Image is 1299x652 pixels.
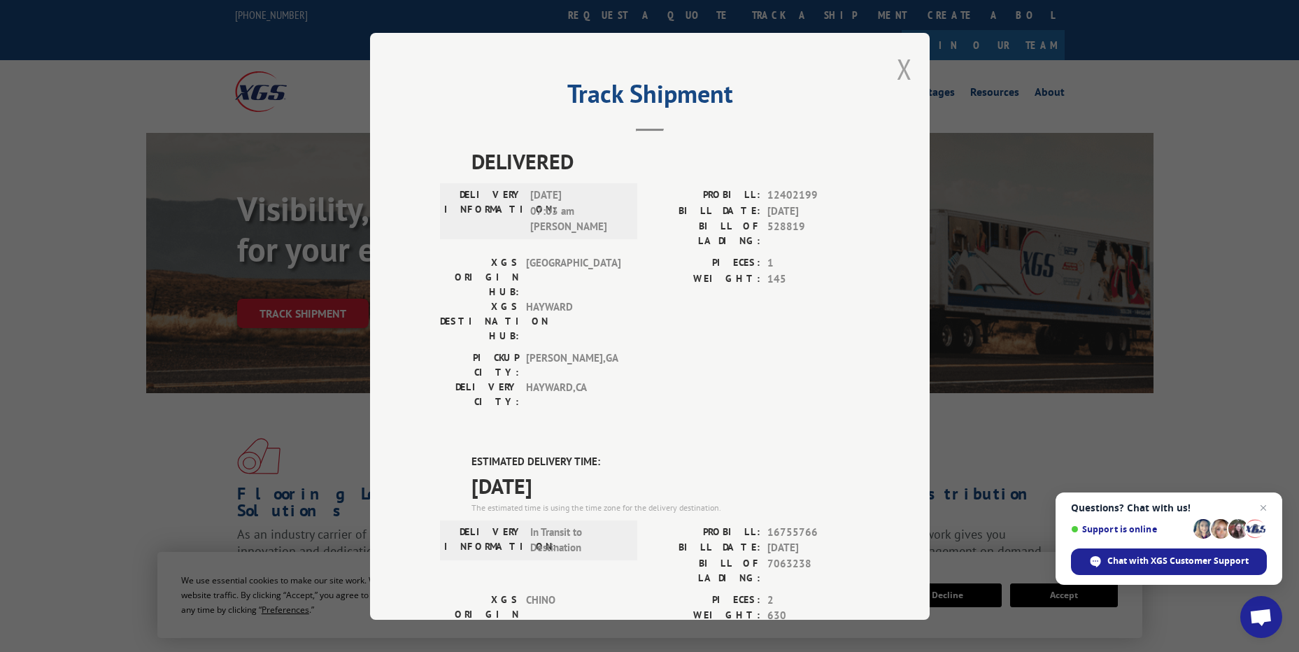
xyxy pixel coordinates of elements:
[1240,596,1282,638] div: Open chat
[767,555,860,585] span: 7063238
[526,299,620,343] span: HAYWARD
[767,592,860,608] span: 2
[471,146,860,177] span: DELIVERED
[650,203,760,219] label: BILL DATE:
[471,469,860,501] span: [DATE]
[650,555,760,585] label: BILL OF LADING:
[526,255,620,299] span: [GEOGRAPHIC_DATA]
[767,271,860,287] span: 145
[471,454,860,470] label: ESTIMATED DELIVERY TIME:
[650,540,760,556] label: BILL DATE:
[650,524,760,540] label: PROBILL:
[650,187,760,204] label: PROBILL:
[767,608,860,624] span: 630
[650,608,760,624] label: WEIGHT:
[440,350,519,380] label: PICKUP CITY:
[1255,499,1272,516] span: Close chat
[526,350,620,380] span: [PERSON_NAME] , GA
[1071,502,1267,513] span: Questions? Chat with us!
[444,524,523,555] label: DELIVERY INFORMATION:
[526,380,620,409] span: HAYWARD , CA
[440,255,519,299] label: XGS ORIGIN HUB:
[1071,548,1267,575] div: Chat with XGS Customer Support
[530,187,625,235] span: [DATE] 07:03 am [PERSON_NAME]
[650,592,760,608] label: PIECES:
[897,50,912,87] button: Close modal
[650,219,760,248] label: BILL OF LADING:
[767,540,860,556] span: [DATE]
[440,299,519,343] label: XGS DESTINATION HUB:
[444,187,523,235] label: DELIVERY INFORMATION:
[530,524,625,555] span: In Transit to Destination
[767,203,860,219] span: [DATE]
[767,524,860,540] span: 16755766
[767,187,860,204] span: 12402199
[440,592,519,636] label: XGS ORIGIN HUB:
[767,219,860,248] span: 528819
[1107,555,1249,567] span: Chat with XGS Customer Support
[440,380,519,409] label: DELIVERY CITY:
[1071,524,1188,534] span: Support is online
[471,501,860,513] div: The estimated time is using the time zone for the delivery destination.
[650,255,760,271] label: PIECES:
[440,84,860,111] h2: Track Shipment
[650,271,760,287] label: WEIGHT:
[526,592,620,636] span: CHINO
[767,255,860,271] span: 1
